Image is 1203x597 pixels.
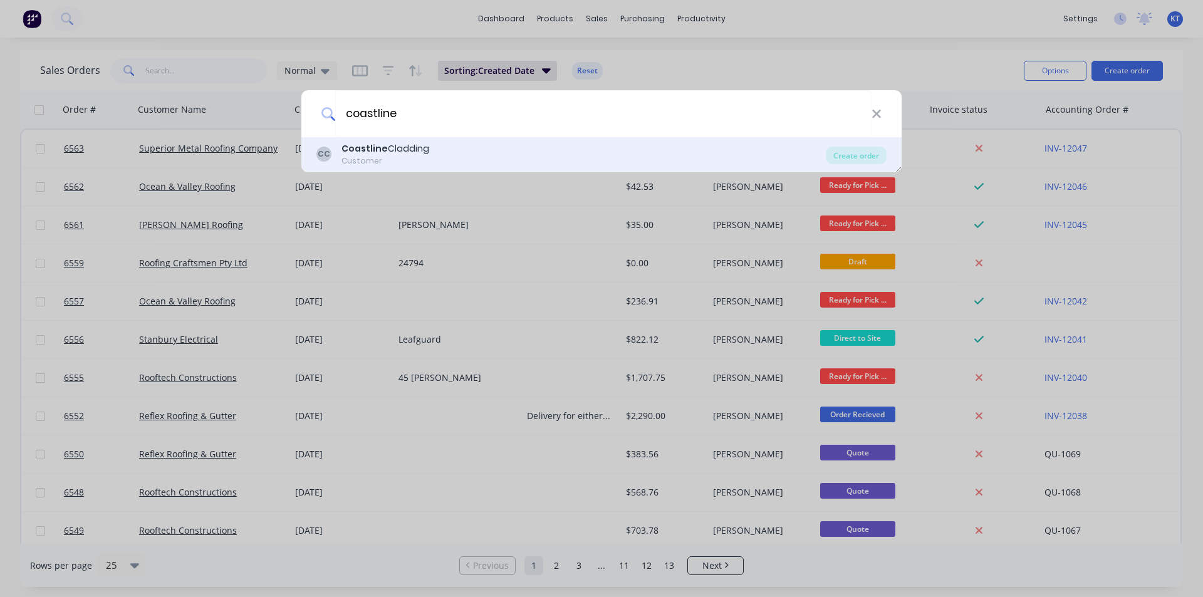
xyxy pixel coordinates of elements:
[316,147,331,162] div: CC
[335,90,872,137] input: Enter a customer name to create a new order...
[341,155,429,167] div: Customer
[826,147,887,164] div: Create order
[341,142,429,155] div: Cladding
[341,142,388,155] b: Coastline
